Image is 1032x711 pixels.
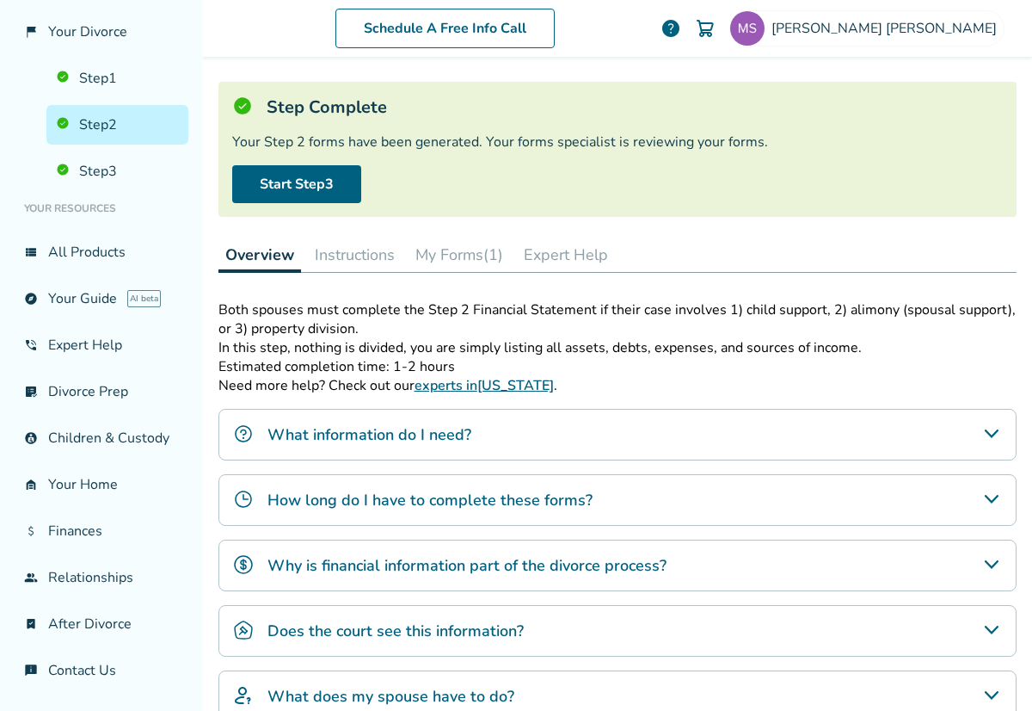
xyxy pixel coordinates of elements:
h4: How long do I have to complete these forms? [267,489,593,511]
p: Need more help? Check out our . [218,376,1017,395]
a: groupRelationships [14,558,188,597]
h4: What information do I need? [267,424,471,446]
div: How long do I have to complete these forms? [218,474,1017,526]
a: view_listAll Products [14,232,188,272]
button: Overview [218,238,301,273]
span: group [24,571,38,584]
a: help [660,18,681,39]
span: explore [24,292,38,306]
a: Step2 [46,105,188,145]
a: Step1 [46,59,188,98]
div: What information do I need? [218,409,1017,461]
p: Both spouses must complete the Step 2 Financial Statement if their case involves 1) child support... [218,300,1017,338]
p: In this step, nothing is divided, you are simply listing all assets, debts, expenses, and sources... [218,338,1017,357]
iframe: Chat Widget [946,628,1032,711]
span: flag_2 [24,25,38,39]
div: Why is financial information part of the divorce process? [218,540,1017,591]
p: Estimated completion time: 1-2 hours [218,357,1017,376]
span: list_alt_check [24,385,38,399]
span: view_list [24,245,38,259]
a: exploreYour GuideAI beta [14,279,188,318]
img: How long do I have to complete these forms? [233,489,254,510]
a: bookmark_checkAfter Divorce [14,604,188,644]
h5: Step Complete [267,96,387,119]
li: Your Resources [14,191,188,226]
span: chat_info [24,664,38,677]
img: What information do I need? [233,424,254,444]
a: attach_moneyFinances [14,511,188,551]
h4: Why is financial information part of the divorce process? [267,554,666,577]
a: Schedule A Free Info Call [335,9,555,48]
span: account_child [24,431,38,445]
span: bookmark_check [24,617,38,631]
a: list_alt_checkDivorce Prep [14,372,188,411]
button: My Forms(1) [408,238,510,272]
span: phone_in_talk [24,338,38,352]
img: Cart [695,18,716,39]
a: phone_in_talkExpert Help [14,325,188,365]
img: Why is financial information part of the divorce process? [233,554,254,575]
img: What does my spouse have to do? [233,685,254,706]
span: attach_money [24,524,38,538]
span: Your Divorce [48,22,127,41]
img: Does the court see this information? [233,620,254,640]
span: garage_home [24,478,38,492]
div: Does the court see this information? [218,605,1017,657]
span: [PERSON_NAME] [PERSON_NAME] [771,19,1004,38]
button: Expert Help [517,238,615,272]
a: Start Step3 [232,165,361,203]
a: chat_infoContact Us [14,651,188,690]
a: flag_2Your Divorce [14,12,188,52]
a: experts in[US_STATE] [415,376,554,395]
h4: Does the court see this information? [267,620,524,642]
span: AI beta [127,290,161,307]
div: Your Step 2 forms have been generated. Your forms specialist is reviewing your forms. [232,133,1003,151]
h4: What does my spouse have to do? [267,685,514,708]
img: gail+dshea@blueskiesmediation.com [730,11,765,46]
button: Instructions [308,238,402,272]
a: Step3 [46,151,188,191]
a: garage_homeYour Home [14,465,188,504]
a: account_childChildren & Custody [14,418,188,458]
